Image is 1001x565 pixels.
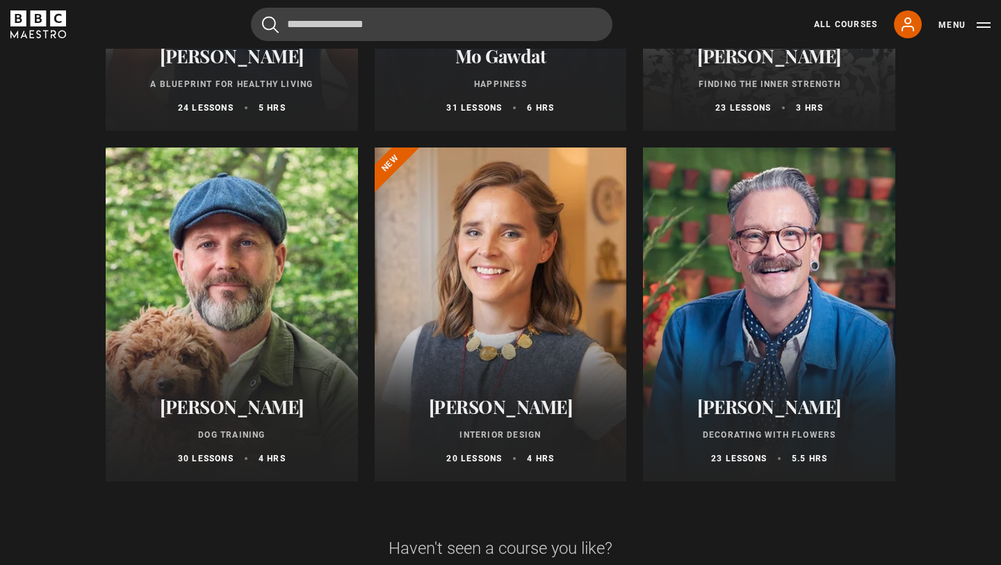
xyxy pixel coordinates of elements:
[814,18,877,31] a: All Courses
[375,148,627,482] a: [PERSON_NAME] Interior Design 20 lessons 4 hrs New
[178,452,234,465] p: 30 lessons
[259,452,286,465] p: 4 hrs
[391,45,610,67] h2: Mo Gawdat
[792,452,827,465] p: 5.5 hrs
[660,429,879,441] p: Decorating With Flowers
[446,102,502,114] p: 31 lessons
[178,102,234,114] p: 24 lessons
[391,78,610,90] p: Happiness
[122,45,341,67] h2: [PERSON_NAME]
[10,10,66,38] svg: BBC Maestro
[251,8,612,41] input: Search
[122,396,341,417] h2: [PERSON_NAME]
[158,537,843,559] h2: Haven't seen a course you like?
[262,16,279,33] button: Submit the search query
[796,102,823,114] p: 3 hrs
[938,18,991,32] button: Toggle navigation
[660,396,879,417] h2: [PERSON_NAME]
[106,148,358,482] a: [PERSON_NAME] Dog Training 30 lessons 4 hrs
[391,396,610,417] h2: [PERSON_NAME]
[446,452,502,465] p: 20 lessons
[643,148,895,482] a: [PERSON_NAME] Decorating With Flowers 23 lessons 5.5 hrs
[122,78,341,90] p: A Blueprint for Healthy Living
[715,102,771,114] p: 23 lessons
[660,78,879,90] p: Finding the Inner Strength
[711,452,767,465] p: 23 lessons
[391,429,610,441] p: Interior Design
[122,429,341,441] p: Dog Training
[660,45,879,67] h2: [PERSON_NAME]
[259,102,286,114] p: 5 hrs
[527,452,554,465] p: 4 hrs
[527,102,554,114] p: 6 hrs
